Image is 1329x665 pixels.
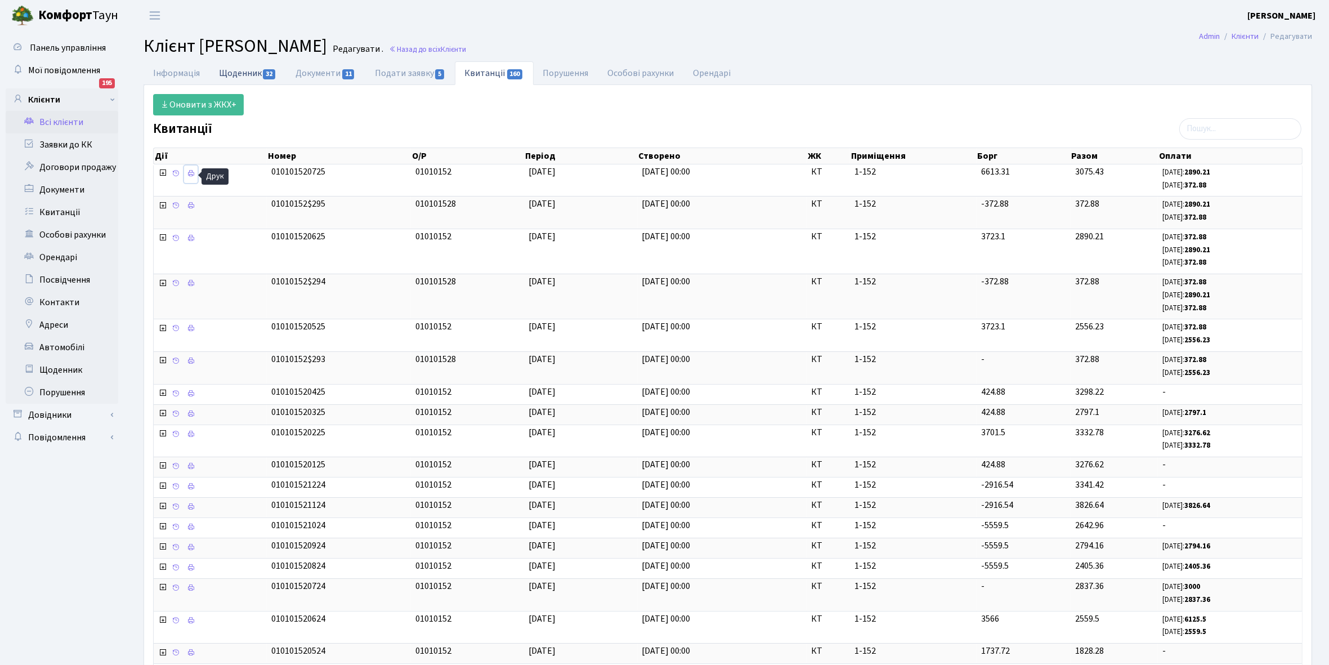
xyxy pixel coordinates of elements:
span: 010101520225 [271,426,325,439]
span: 3276.62 [1075,458,1104,471]
span: 1828.28 [1075,645,1104,657]
span: - [1162,519,1297,532]
th: Номер [267,148,411,164]
span: 01010152 [415,519,451,532]
a: Подати заявку [365,61,455,85]
small: [DATE]: [1162,167,1210,177]
span: 1-152 [855,426,972,439]
small: [DATE]: [1162,561,1210,572]
span: -2916.54 [981,499,1013,511]
span: [DATE] [529,560,556,572]
span: [DATE] [529,198,556,210]
span: 32 [263,69,275,79]
span: 010101520725 [271,166,325,178]
span: 3723.1 [981,230,1005,243]
a: Договори продажу [6,156,118,178]
span: 1-152 [855,320,972,333]
span: 424.88 [981,386,1005,398]
span: 1-152 [855,499,972,512]
a: Документи [6,178,118,201]
b: 2837.36 [1184,595,1210,605]
span: КТ [811,645,846,658]
a: Адреси [6,314,118,336]
span: 6613.31 [981,166,1010,178]
span: [DATE] [529,539,556,552]
th: Дії [154,148,267,164]
span: КТ [811,499,846,512]
span: КТ [811,275,846,288]
span: 2559.5 [1075,613,1099,625]
a: Всі клієнти [6,111,118,133]
span: 1-152 [855,519,972,532]
th: Приміщення [850,148,976,164]
a: Порушення [534,61,598,85]
b: 3276.62 [1184,428,1210,438]
span: 010101520724 [271,580,325,592]
small: [DATE]: [1162,232,1206,242]
span: 010101520425 [271,386,325,398]
a: [PERSON_NAME] [1247,9,1315,23]
b: 3332.78 [1184,440,1210,450]
span: 010101528 [415,353,456,365]
small: [DATE]: [1162,180,1206,190]
span: КТ [811,386,846,399]
div: 195 [99,78,115,88]
span: [DATE] 00:00 [642,230,691,243]
span: [DATE] [529,645,556,657]
span: [DATE] [529,580,556,592]
span: 01010152 [415,613,451,625]
small: [DATE]: [1162,595,1210,605]
b: 2890.21 [1184,167,1210,177]
span: [DATE] [529,519,556,532]
span: [DATE] 00:00 [642,458,691,471]
span: КТ [811,519,846,532]
span: [DATE] [529,479,556,491]
span: [DATE] 00:00 [642,539,691,552]
a: Квитанції [455,61,533,85]
a: Admin [1199,30,1220,42]
small: [DATE]: [1162,303,1206,313]
span: 5 [435,69,444,79]
span: Таун [38,6,118,25]
span: 010101520824 [271,560,325,572]
a: Клієнти [1232,30,1259,42]
span: 01010152 [415,539,451,552]
span: 1737.72 [981,645,1010,657]
b: 3000 [1184,582,1200,592]
span: [DATE] 00:00 [642,386,691,398]
small: [DATE]: [1162,541,1210,551]
small: [DATE]: [1162,440,1210,450]
span: 010101528 [415,275,456,288]
span: 01010152 [415,406,451,418]
span: 1-152 [855,560,972,573]
span: Клієнти [441,44,466,55]
span: [DATE] [529,275,556,288]
b: 2797.1 [1184,408,1206,418]
span: 2642.96 [1075,519,1104,532]
span: 3341.42 [1075,479,1104,491]
a: Оновити з ЖКХ+ [153,94,244,115]
small: [DATE]: [1162,582,1200,592]
div: Друк [202,168,229,185]
span: 3566 [981,613,999,625]
span: [DATE] 00:00 [642,645,691,657]
button: Переключити навігацію [141,6,169,25]
b: 2890.21 [1184,290,1210,300]
span: КТ [811,580,846,593]
span: - [1162,458,1297,471]
b: 372.88 [1184,303,1206,313]
span: 1-152 [855,198,972,211]
small: [DATE]: [1162,627,1206,637]
span: КТ [811,406,846,419]
span: 1-152 [855,479,972,492]
span: 010101528 [415,198,456,210]
th: Період [524,148,637,164]
li: Редагувати [1259,30,1312,43]
a: Квитанції [6,201,118,224]
span: Панель управління [30,42,106,54]
span: КТ [811,458,846,471]
b: 2405.36 [1184,561,1210,572]
span: 010101520625 [271,230,325,243]
span: - [1162,645,1297,658]
small: [DATE]: [1162,212,1206,222]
